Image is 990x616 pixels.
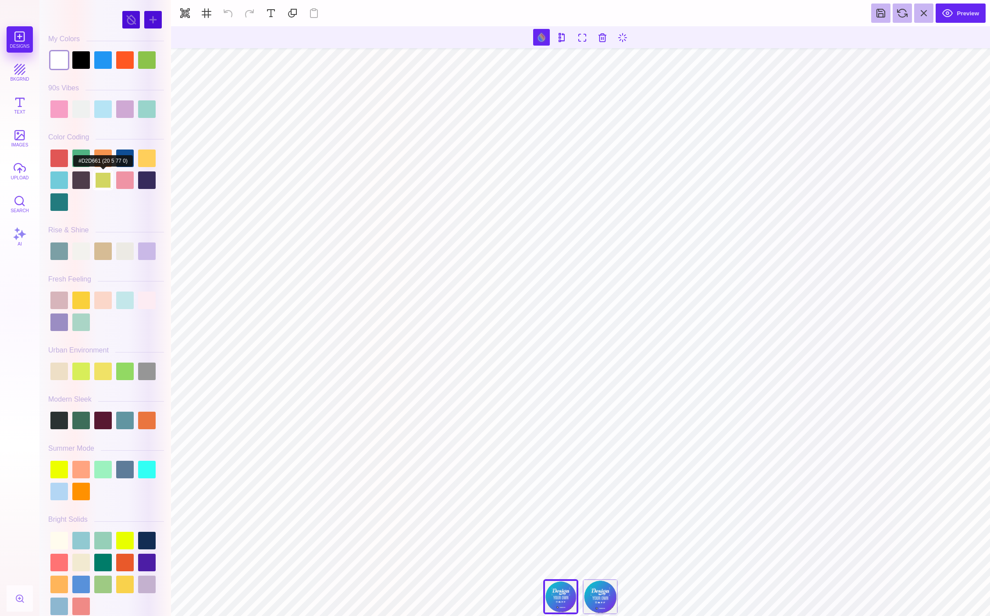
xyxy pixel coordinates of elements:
[7,191,33,217] button: Search
[7,125,33,151] button: images
[48,226,89,234] div: Rise & Shine
[48,84,79,92] div: 90s Vibes
[7,92,33,118] button: Text
[7,59,33,85] button: bkgrnd
[48,346,109,354] div: Urban Environment
[7,224,33,250] button: AI
[48,516,88,523] div: Bright Solids
[48,395,92,403] div: Modern Sleek
[936,4,986,23] button: Preview
[7,158,33,184] button: upload
[48,133,89,141] div: Color Coding
[48,35,80,43] div: My Colors
[48,445,94,452] div: Summer Mode
[48,275,91,283] div: Fresh Feeling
